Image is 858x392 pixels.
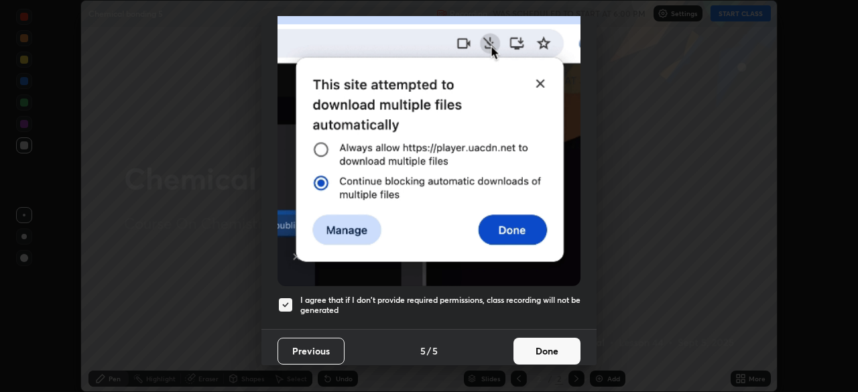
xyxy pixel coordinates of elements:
h4: 5 [420,344,426,358]
button: Done [513,338,580,365]
button: Previous [278,338,345,365]
h4: / [427,344,431,358]
h4: 5 [432,344,438,358]
h5: I agree that if I don't provide required permissions, class recording will not be generated [300,295,580,316]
